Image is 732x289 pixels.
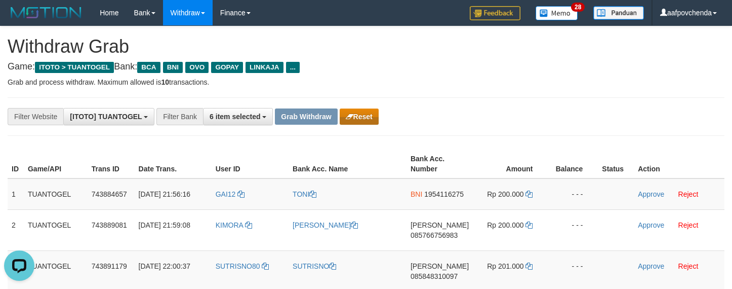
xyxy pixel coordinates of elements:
[246,62,283,73] span: LINKAJA
[593,6,644,20] img: panduan.png
[678,262,699,270] a: Reject
[638,262,664,270] a: Approve
[4,4,34,34] button: Open LiveChat chat widget
[70,113,142,121] span: [ITOTO] TUANTOGEL
[286,62,300,73] span: ...
[156,108,203,125] div: Filter Bank
[289,150,406,178] th: Bank Acc. Name
[92,221,127,229] span: 743889081
[216,221,252,229] a: KIMORA
[525,221,533,229] a: Copy 200000 to clipboard
[411,221,469,229] span: [PERSON_NAME]
[8,178,24,210] td: 1
[634,150,724,178] th: Action
[406,150,473,178] th: Bank Acc. Number
[8,108,63,125] div: Filter Website
[210,113,260,121] span: 6 item selected
[139,221,190,229] span: [DATE] 21:59:08
[293,262,336,270] a: SUTRISNO
[161,78,169,86] strong: 10
[424,190,464,198] span: Copy 1954116275 to clipboard
[340,109,379,125] button: Reset
[163,62,183,73] span: BNI
[139,190,190,198] span: [DATE] 21:56:16
[212,150,289,178] th: User ID
[8,209,24,250] td: 2
[678,190,699,198] a: Reject
[638,221,664,229] a: Approve
[598,150,634,178] th: Status
[473,150,548,178] th: Amount
[525,190,533,198] a: Copy 200000 to clipboard
[211,62,243,73] span: GOPAY
[487,221,523,229] span: Rp 200.000
[135,150,212,178] th: Date Trans.
[24,178,88,210] td: TUANTOGEL
[216,262,269,270] a: SUTRISNO80
[525,262,533,270] a: Copy 201000 to clipboard
[137,62,160,73] span: BCA
[35,62,114,73] span: ITOTO > TUANTOGEL
[8,5,85,20] img: MOTION_logo.png
[139,262,190,270] span: [DATE] 22:00:37
[8,77,724,87] p: Grab and process withdraw. Maximum allowed is transactions.
[293,221,358,229] a: [PERSON_NAME]
[92,262,127,270] span: 743891179
[678,221,699,229] a: Reject
[203,108,273,125] button: 6 item selected
[216,190,236,198] span: GAI12
[548,178,598,210] td: - - -
[216,221,243,229] span: KIMORA
[411,231,458,239] span: Copy 085766756983 to clipboard
[293,190,316,198] a: TONI
[92,190,127,198] span: 743884657
[411,190,422,198] span: BNI
[63,108,154,125] button: [ITOTO] TUANTOGEL
[487,262,523,270] span: Rp 201.000
[8,37,724,57] h1: Withdraw Grab
[8,150,24,178] th: ID
[536,6,578,20] img: Button%20Memo.svg
[216,262,260,270] span: SUTRISNO80
[185,62,209,73] span: OVO
[216,190,245,198] a: GAI12
[24,150,88,178] th: Game/API
[548,150,598,178] th: Balance
[638,190,664,198] a: Approve
[411,262,469,270] span: [PERSON_NAME]
[88,150,135,178] th: Trans ID
[470,6,520,20] img: Feedback.jpg
[411,272,458,280] span: Copy 085848310097 to clipboard
[24,209,88,250] td: TUANTOGEL
[487,190,523,198] span: Rp 200.000
[571,3,585,12] span: 28
[548,209,598,250] td: - - -
[8,62,724,72] h4: Game: Bank:
[275,109,337,125] button: Grab Withdraw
